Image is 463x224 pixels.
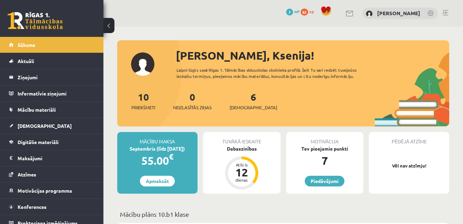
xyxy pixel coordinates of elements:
[117,152,198,169] div: 55.00
[18,204,47,210] span: Konferences
[9,150,95,166] a: Maksājumi
[301,9,308,16] span: 82
[18,187,72,194] span: Motivācijas programma
[9,183,95,198] a: Motivācijas programma
[369,132,449,145] div: Pēdējā atzīme
[231,178,252,182] div: dienas
[9,199,95,215] a: Konferences
[9,85,95,101] a: Informatīvie ziņojumi
[120,210,446,219] p: Mācību plāns 10.b1 klase
[169,152,173,162] span: €
[305,176,344,186] a: Piedāvājumi
[18,106,56,113] span: Mācību materiāli
[18,69,95,85] legend: Ziņojumi
[231,167,252,178] div: 12
[18,85,95,101] legend: Informatīvie ziņojumi
[9,37,95,53] a: Sākums
[176,47,449,64] div: [PERSON_NAME], Ksenija!
[18,42,35,48] span: Sākums
[173,104,212,111] span: Neizlasītās ziņas
[8,12,63,29] a: Rīgas 1. Tālmācības vidusskola
[9,166,95,182] a: Atzīmes
[117,132,198,145] div: Mācību maksa
[173,91,212,111] a: 0Neizlasītās ziņas
[286,9,293,16] span: 7
[18,123,72,129] span: [DEMOGRAPHIC_DATA]
[9,69,95,85] a: Ziņojumi
[366,10,373,17] img: Ksenija Alne
[309,9,314,14] span: xp
[117,145,198,152] div: Septembris (līdz [DATE])
[177,67,376,79] div: Laipni lūgts savā Rīgas 1. Tālmācības vidusskolas skolnieka profilā. Šeit Tu vari redzēt tuvojošo...
[18,171,36,177] span: Atzīmes
[231,163,252,167] div: Atlicis
[140,176,175,186] a: Apmaksāt
[286,145,364,152] div: Tev pieejamie punkti
[286,9,300,14] a: 7 mP
[377,10,420,17] a: [PERSON_NAME]
[230,104,277,111] span: [DEMOGRAPHIC_DATA]
[9,102,95,118] a: Mācību materiāli
[18,58,34,64] span: Aktuāli
[9,118,95,134] a: [DEMOGRAPHIC_DATA]
[203,145,281,152] div: Dabaszinības
[286,152,364,169] div: 7
[131,104,155,111] span: Priekšmeti
[18,139,59,145] span: Digitālie materiāli
[230,91,277,111] a: 6[DEMOGRAPHIC_DATA]
[203,132,281,145] div: Tuvākā ieskaite
[9,53,95,69] a: Aktuāli
[301,9,317,14] a: 82 xp
[18,150,95,166] legend: Maksājumi
[372,162,446,169] p: Vēl nav atzīmju!
[203,145,281,191] a: Dabaszinības Atlicis 12 dienas
[131,91,155,111] a: 10Priekšmeti
[294,9,300,14] span: mP
[286,132,364,145] div: Motivācija
[9,134,95,150] a: Digitālie materiāli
